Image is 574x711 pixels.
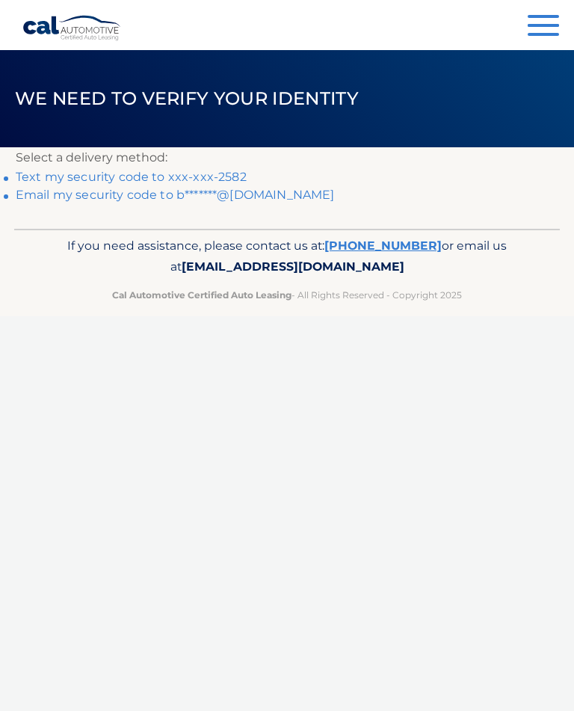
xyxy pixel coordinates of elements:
strong: Cal Automotive Certified Auto Leasing [112,289,291,301]
a: [PHONE_NUMBER] [324,238,442,253]
a: Text my security code to xxx-xxx-2582 [16,170,247,184]
p: If you need assistance, please contact us at: or email us at [37,236,537,278]
span: We need to verify your identity [15,87,359,109]
p: Select a delivery method: [16,147,558,168]
span: [EMAIL_ADDRESS][DOMAIN_NAME] [182,259,404,274]
a: Cal Automotive [22,15,122,41]
a: Email my security code to b*******@[DOMAIN_NAME] [16,188,335,202]
p: - All Rights Reserved - Copyright 2025 [37,287,537,303]
button: Menu [528,15,559,40]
